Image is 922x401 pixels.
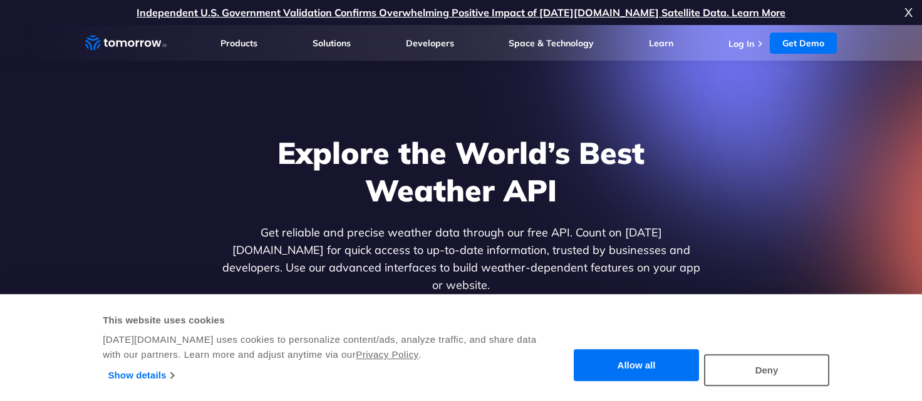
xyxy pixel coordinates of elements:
[509,38,594,49] a: Space & Technology
[728,38,754,49] a: Log In
[574,350,699,382] button: Allow all
[103,332,552,362] div: [DATE][DOMAIN_NAME] uses cookies to personalize content/ads, analyze traffic, and share data with...
[704,354,829,386] button: Deny
[770,33,837,54] a: Get Demo
[85,34,167,53] a: Home link
[649,38,673,49] a: Learn
[108,366,174,385] a: Show details
[103,313,552,328] div: This website uses cookies
[406,38,454,49] a: Developers
[356,349,418,360] a: Privacy Policy
[219,224,703,294] p: Get reliable and precise weather data through our free API. Count on [DATE][DOMAIN_NAME] for quic...
[313,38,351,49] a: Solutions
[137,6,785,19] a: Independent U.S. Government Validation Confirms Overwhelming Positive Impact of [DATE][DOMAIN_NAM...
[219,134,703,209] h1: Explore the World’s Best Weather API
[220,38,257,49] a: Products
